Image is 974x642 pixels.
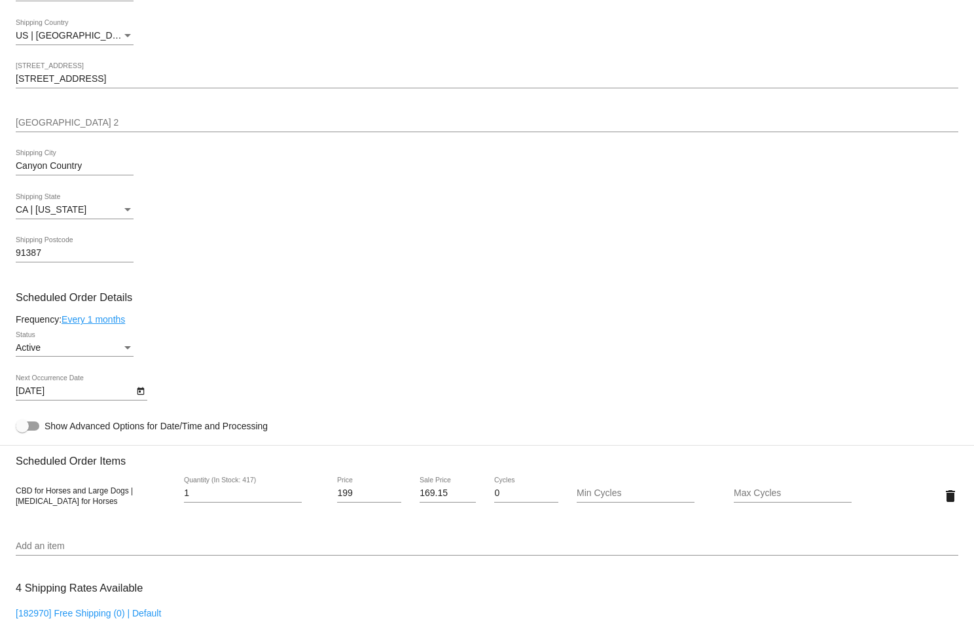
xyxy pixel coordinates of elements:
input: Add an item [16,541,958,552]
a: [182970] Free Shipping (0) | Default [16,608,161,618]
span: CA | [US_STATE] [16,204,86,215]
mat-select: Shipping Country [16,31,134,41]
input: Next Occurrence Date [16,386,134,397]
input: Shipping Street 2 [16,118,958,128]
button: Open calendar [134,383,147,397]
input: Shipping Postcode [16,248,134,259]
input: Quantity (In Stock: 417) [184,488,302,499]
input: Cycles [494,488,558,499]
h3: Scheduled Order Items [16,445,958,467]
mat-select: Shipping State [16,205,134,215]
span: US | [GEOGRAPHIC_DATA] [16,30,132,41]
input: Max Cycles [734,488,852,499]
span: Active [16,342,41,353]
div: Frequency: [16,314,958,325]
span: CBD for Horses and Large Dogs | [MEDICAL_DATA] for Horses [16,486,133,506]
span: Show Advanced Options for Date/Time and Processing [45,419,268,433]
h3: Scheduled Order Details [16,291,958,304]
input: Min Cycles [577,488,694,499]
mat-select: Status [16,343,134,353]
a: Every 1 months [62,314,125,325]
input: Shipping Street 1 [16,74,958,84]
input: Price [337,488,401,499]
h3: 4 Shipping Rates Available [16,574,143,602]
input: Shipping City [16,161,134,171]
input: Sale Price [420,488,476,499]
mat-icon: delete [943,488,958,504]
